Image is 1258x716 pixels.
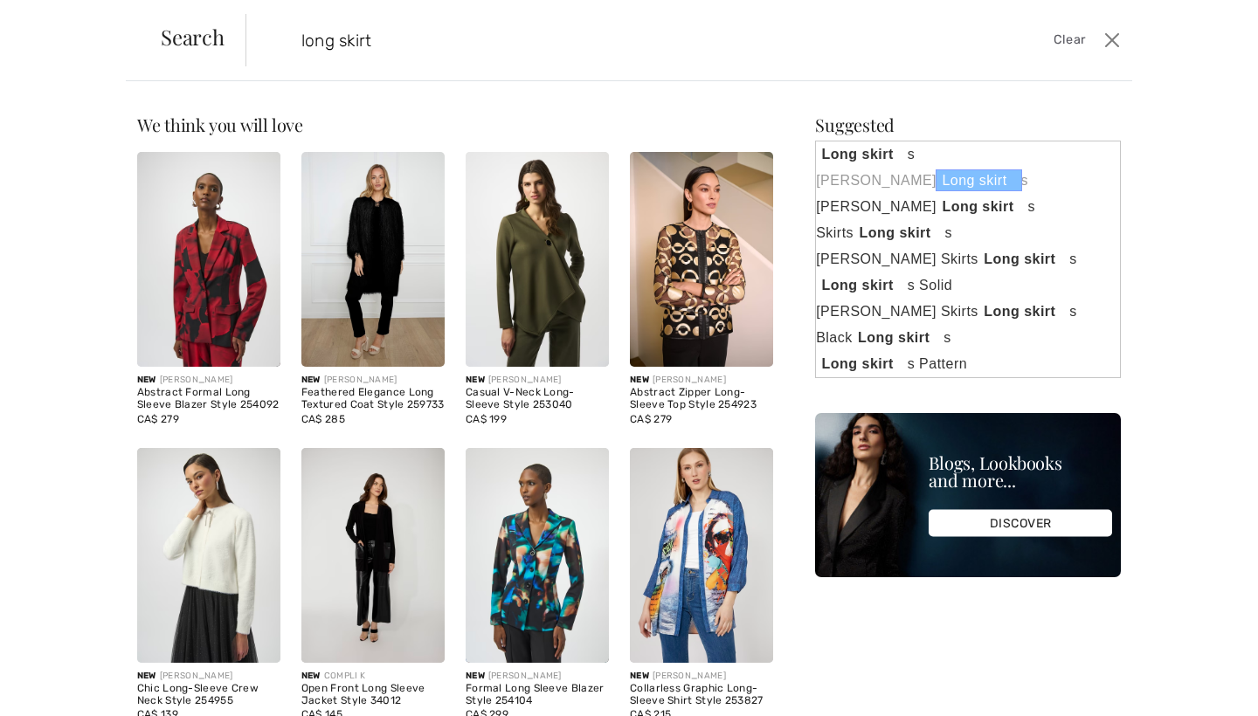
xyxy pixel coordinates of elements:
[936,169,1022,191] strong: Long skirt
[137,152,280,367] img: Abstract Formal Long Sleeve Blazer Style 254092. Black/red
[466,413,507,425] span: CA$ 199
[301,671,321,681] span: New
[929,510,1112,537] div: DISCOVER
[815,116,1121,134] div: Suggested
[137,671,156,681] span: New
[301,152,445,367] img: Feathered Elegance Long Textured Coat Style 259733. Black
[137,374,280,387] div: [PERSON_NAME]
[816,299,1120,325] a: [PERSON_NAME] SkirtsLong skirts
[301,374,445,387] div: [PERSON_NAME]
[301,387,445,411] div: Feathered Elegance Long Textured Coat Style 259733
[630,387,773,411] div: Abstract Zipper Long-Sleeve Top Style 254923
[301,448,445,663] img: Open Front Long Sleeve Jacket Style 34012. As sample
[630,671,649,681] span: New
[466,387,609,411] div: Casual V-Neck Long-Sleeve Style 253040
[137,448,280,663] img: Chic Long-Sleeve Crew Neck Style 254955. Winter White
[301,683,445,707] div: Open Front Long Sleeve Jacket Style 34012
[40,12,76,28] span: Help
[288,14,896,66] input: TYPE TO SEARCH
[816,272,1120,299] a: Long skirts Solid
[161,26,225,47] span: Search
[816,351,1120,377] a: Long skirts Pattern
[466,671,485,681] span: New
[816,168,1120,194] a: [PERSON_NAME]Long skirts
[816,220,1120,246] a: SkirtsLong skirts
[301,413,345,425] span: CA$ 285
[978,249,1070,269] strong: Long skirt
[630,683,773,707] div: Collarless Graphic Long-Sleeve Shirt Style 253827
[466,152,609,367] img: Casual V-Neck Long-Sleeve Style 253040. Black
[630,413,672,425] span: CA$ 279
[816,275,908,295] strong: Long skirt
[137,670,280,683] div: [PERSON_NAME]
[301,375,321,385] span: New
[137,387,280,411] div: Abstract Formal Long Sleeve Blazer Style 254092
[937,196,1028,217] strong: Long skirt
[929,454,1112,489] div: Blogs, Lookbooks and more...
[630,670,773,683] div: [PERSON_NAME]
[1054,31,1086,50] span: Clear
[815,413,1121,577] img: Blogs, Lookbooks and more...
[137,113,303,136] span: We think you will love
[816,194,1120,220] a: [PERSON_NAME]Long skirts
[816,246,1120,272] a: [PERSON_NAME] SkirtsLong skirts
[301,670,445,683] div: COMPLI K
[816,354,908,374] strong: Long skirt
[137,683,280,707] div: Chic Long-Sleeve Crew Neck Style 254955
[630,374,773,387] div: [PERSON_NAME]
[816,325,1120,351] a: BlackLong skirts
[853,327,944,348] strong: Long skirt
[137,375,156,385] span: New
[466,670,609,683] div: [PERSON_NAME]
[630,152,773,367] img: Abstract Zipper Long-Sleeve Top Style 254923. Gold/Black
[854,223,945,243] strong: Long skirt
[466,375,485,385] span: New
[630,448,773,663] img: Collarless Graphic Long-Sleeve Shirt Style 253827. Blue/orange
[978,301,1070,321] strong: Long skirt
[630,375,649,385] span: New
[137,413,179,425] span: CA$ 279
[1099,26,1125,54] button: Close
[466,683,609,707] div: Formal Long Sleeve Blazer Style 254104
[466,448,609,663] img: Formal Long Sleeve Blazer Style 254104. Black/Multi
[816,144,908,164] strong: Long skirt
[466,374,609,387] div: [PERSON_NAME]
[816,141,1120,168] a: Long skirts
